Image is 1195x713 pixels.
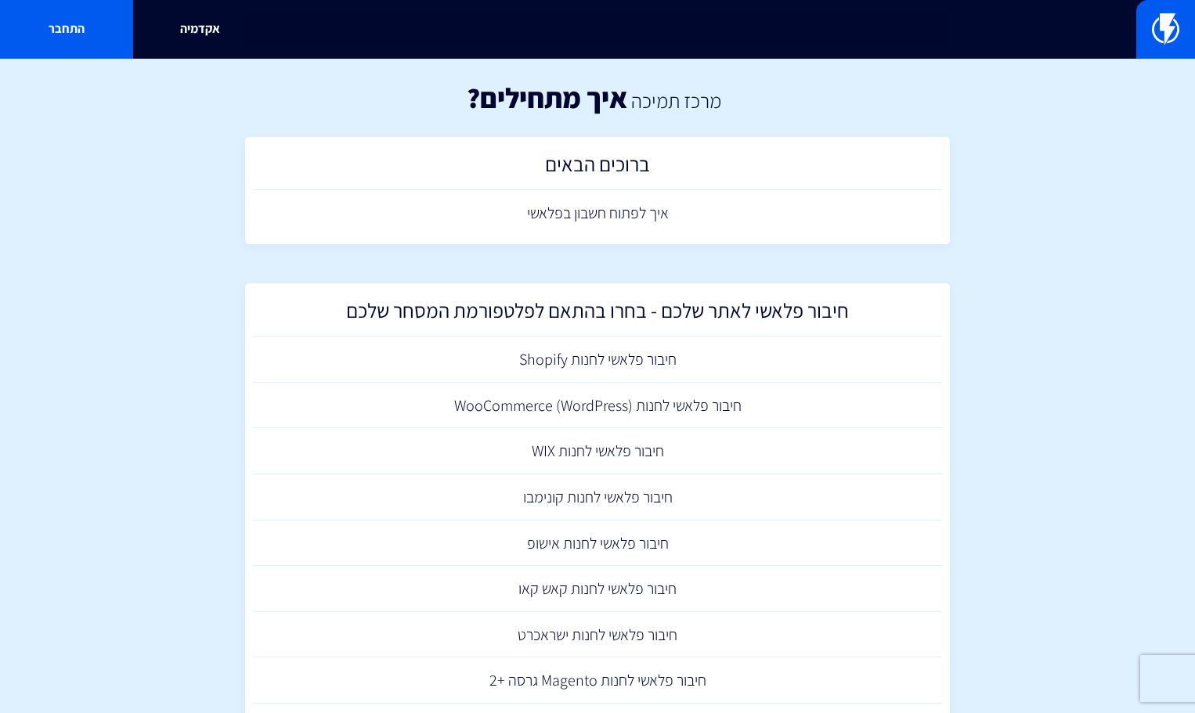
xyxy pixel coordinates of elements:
[253,145,942,191] a: ברוכים הבאים
[253,520,942,567] a: חיבור פלאשי לחנות אישופ
[253,291,942,337] a: חיבור פלאשי לאתר שלכם - בחרו בהתאם לפלטפורמת המסחר שלכם
[253,566,942,612] a: חיבור פלאשי לחנות קאש קאו
[467,82,627,113] h1: איך מתחילים?
[253,612,942,658] a: חיבור פלאשי לחנות ישראכרט
[253,428,942,474] a: חיבור פלאשי לחנות WIX
[253,337,942,383] a: חיבור פלאשי לחנות Shopify
[253,190,942,236] a: איך לפתוח חשבון בפלאשי
[253,657,942,704] a: חיבור פלאשי לחנות Magento גרסה +2
[253,383,942,429] a: חיבור פלאשי לחנות (WooCommerce (WordPress
[253,474,942,520] a: חיבור פלאשי לחנות קונימבו
[261,299,934,329] h2: חיבור פלאשי לאתר שלכם - בחרו בהתאם לפלטפורמת המסחר שלכם
[261,153,934,183] h2: ברוכים הבאים
[631,87,721,113] a: מרכז תמיכה
[245,12,950,48] input: חיפוש מהיר...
